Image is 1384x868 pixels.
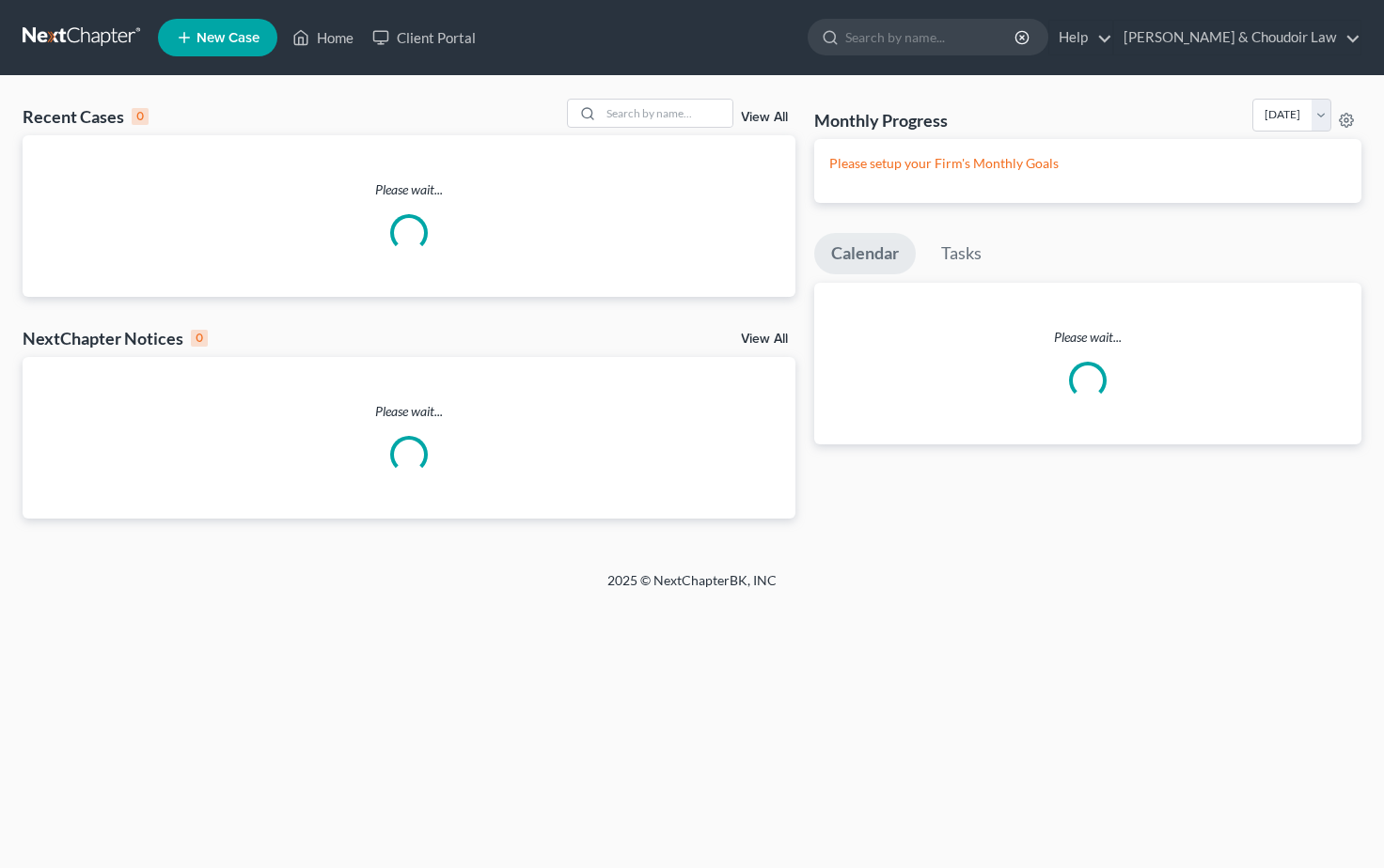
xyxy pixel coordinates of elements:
p: Please wait... [23,180,795,199]
div: 0 [191,330,208,347]
div: 2025 © NextChapterBK, INC [156,571,1228,605]
a: Help [1049,21,1112,54]
a: Calendar [814,233,916,274]
p: Please wait... [23,402,795,421]
div: NextChapter Notices [23,327,208,349]
div: 0 [132,108,149,125]
p: Please setup your Firm's Monthly Goals [829,154,1346,173]
a: Client Portal [363,21,485,54]
a: [PERSON_NAME] & Choudoir Law [1114,21,1360,54]
a: View All [741,333,788,346]
a: Home [283,21,363,54]
input: Search by name... [845,20,1017,54]
a: Tasks [924,233,999,274]
span: New Case [197,31,259,45]
input: Search by name... [601,100,732,127]
a: View All [741,111,788,124]
h3: Monthly Progress [814,109,948,132]
p: Please wait... [814,328,1361,347]
div: Recent Cases [23,105,149,128]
